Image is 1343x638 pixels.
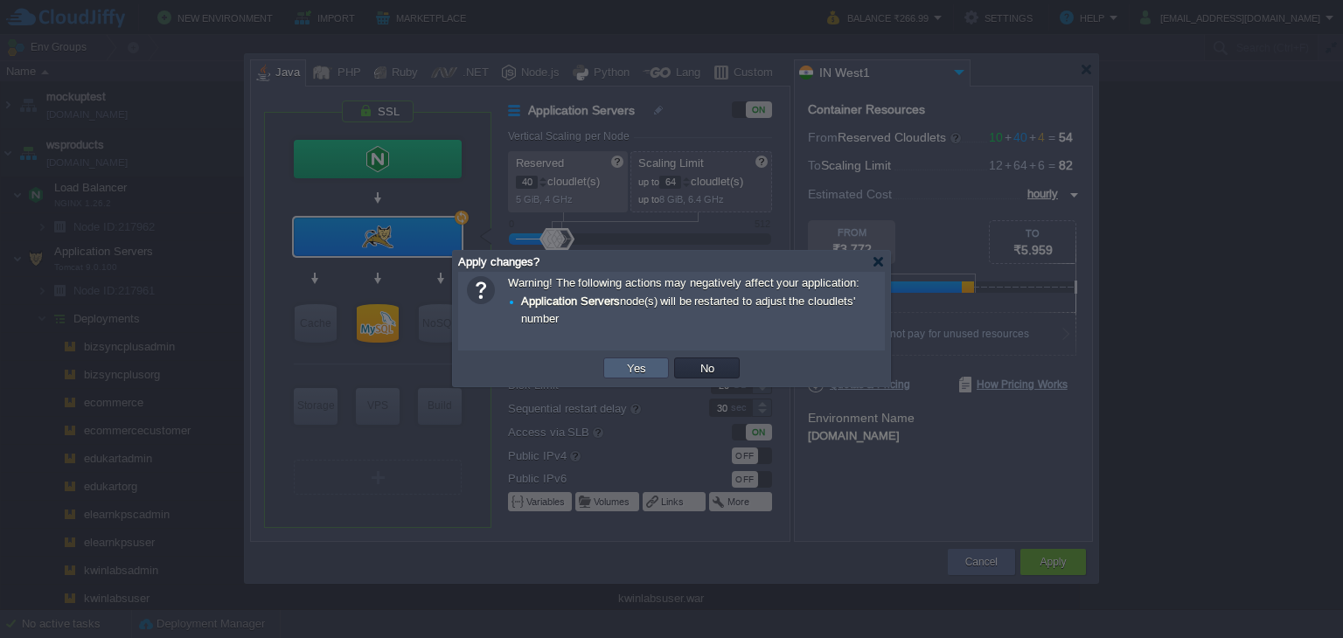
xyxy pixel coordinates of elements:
[458,255,539,268] span: Apply changes?
[521,295,620,308] b: Application Servers
[695,360,720,376] button: No
[508,292,876,329] div: node(s) will be restarted to adjust the cloudlets' number
[508,276,876,329] span: Warning! The following actions may negatively affect your application:
[622,360,651,376] button: Yes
